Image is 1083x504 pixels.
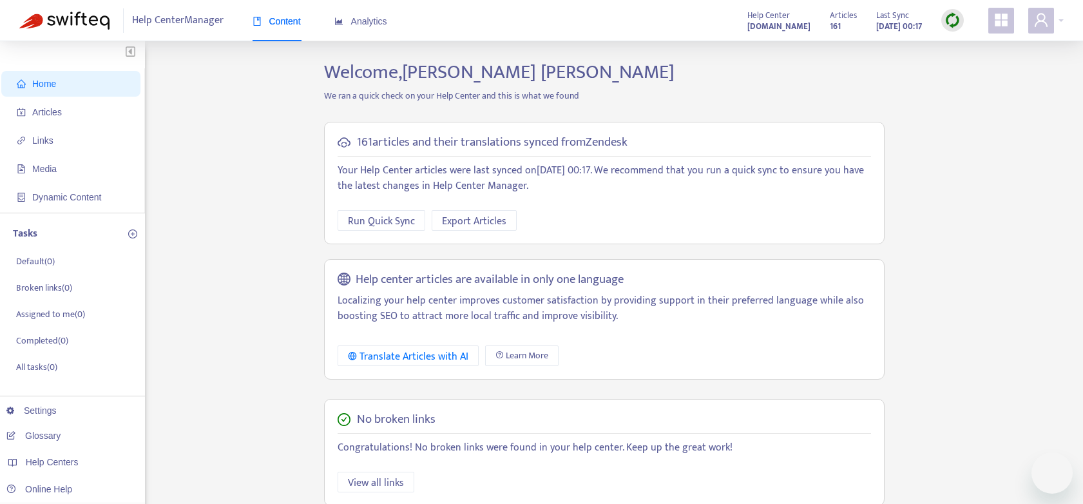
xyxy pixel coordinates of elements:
span: Analytics [334,16,387,26]
p: Your Help Center articles were last synced on [DATE] 00:17 . We recommend that you run a quick sy... [338,163,871,194]
span: home [17,79,26,88]
iframe: Button to launch messaging window [1031,452,1073,494]
span: Help Centers [26,457,79,467]
a: Learn More [485,345,559,366]
p: Broken links ( 0 ) [16,281,72,295]
h5: 161 articles and their translations synced from Zendesk [357,135,628,150]
p: All tasks ( 0 ) [16,360,57,374]
h5: No broken links [357,412,436,427]
h5: Help center articles are available in only one language [356,273,624,287]
span: file-image [17,164,26,173]
a: Glossary [6,431,61,441]
span: Welcome, [PERSON_NAME] [PERSON_NAME] [324,56,675,88]
span: plus-circle [128,229,137,238]
p: Localizing your help center improves customer satisfaction by providing support in their preferre... [338,293,871,324]
p: Completed ( 0 ) [16,334,68,347]
button: Run Quick Sync [338,210,425,231]
span: account-book [17,108,26,117]
p: Default ( 0 ) [16,255,55,268]
a: Online Help [6,484,72,494]
span: appstore [993,12,1009,28]
span: Articles [32,107,62,117]
span: Home [32,79,56,89]
a: [DOMAIN_NAME] [747,19,810,34]
button: Export Articles [432,210,517,231]
span: check-circle [338,413,350,426]
span: area-chart [334,17,343,26]
span: global [338,273,350,287]
span: Export Articles [442,213,506,229]
strong: 161 [830,19,841,34]
span: user [1033,12,1049,28]
span: Content [253,16,301,26]
span: Help Center Manager [132,8,224,33]
span: View all links [348,475,404,491]
div: Translate Articles with AI [348,349,468,365]
button: Translate Articles with AI [338,345,479,366]
span: Last Sync [876,8,909,23]
a: Settings [6,405,57,416]
p: We ran a quick check on your Help Center and this is what we found [314,89,894,102]
span: container [17,193,26,202]
img: sync.dc5367851b00ba804db3.png [944,12,961,28]
span: Run Quick Sync [348,213,415,229]
span: Help Center [747,8,790,23]
span: Dynamic Content [32,192,101,202]
p: Assigned to me ( 0 ) [16,307,85,321]
button: View all links [338,472,414,492]
span: Links [32,135,53,146]
span: cloud-sync [338,136,350,149]
p: Tasks [13,226,37,242]
p: Congratulations! No broken links were found in your help center. Keep up the great work! [338,440,871,456]
span: link [17,136,26,145]
strong: [DATE] 00:17 [876,19,922,34]
span: Learn More [506,349,548,363]
span: Articles [830,8,857,23]
span: book [253,17,262,26]
span: Media [32,164,57,174]
img: Swifteq [19,12,110,30]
